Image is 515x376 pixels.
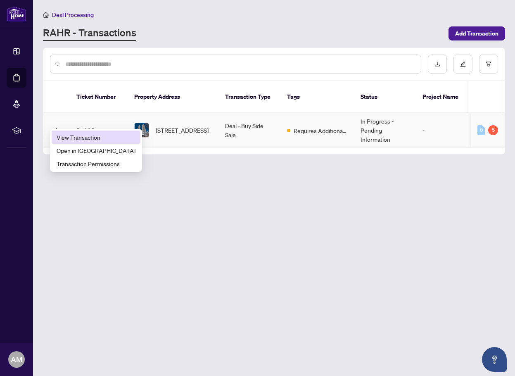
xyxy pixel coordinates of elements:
[479,55,498,74] button: filter
[488,125,498,135] div: 5
[218,81,280,113] th: Transaction Type
[57,159,135,168] span: Transaction Permissions
[43,12,49,18] span: home
[52,11,94,19] span: Deal Processing
[460,61,466,67] span: edit
[70,113,128,148] td: 51085
[434,61,440,67] span: download
[128,81,218,113] th: Property Address
[428,55,447,74] button: download
[294,126,347,135] span: Requires Additional Docs
[218,113,280,148] td: Deal - Buy Side Sale
[453,55,472,74] button: edit
[11,354,22,365] span: AM
[416,81,465,113] th: Project Name
[455,27,498,40] span: Add Transaction
[482,347,507,372] button: Open asap
[50,124,63,137] button: Logo
[449,26,505,40] button: Add Transaction
[280,81,354,113] th: Tags
[53,128,60,134] img: Logo
[135,123,149,137] img: thumbnail-img
[354,81,416,113] th: Status
[7,6,26,21] img: logo
[43,26,136,41] a: RAHR - Transactions
[57,133,135,142] span: View Transaction
[70,81,128,113] th: Ticket Number
[354,113,416,148] td: In Progress - Pending Information
[486,61,491,67] span: filter
[57,146,135,155] span: Open in [GEOGRAPHIC_DATA]
[156,126,209,135] span: [STREET_ADDRESS]
[477,125,485,135] div: 0
[416,113,465,148] td: -
[465,81,515,113] th: MLS #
